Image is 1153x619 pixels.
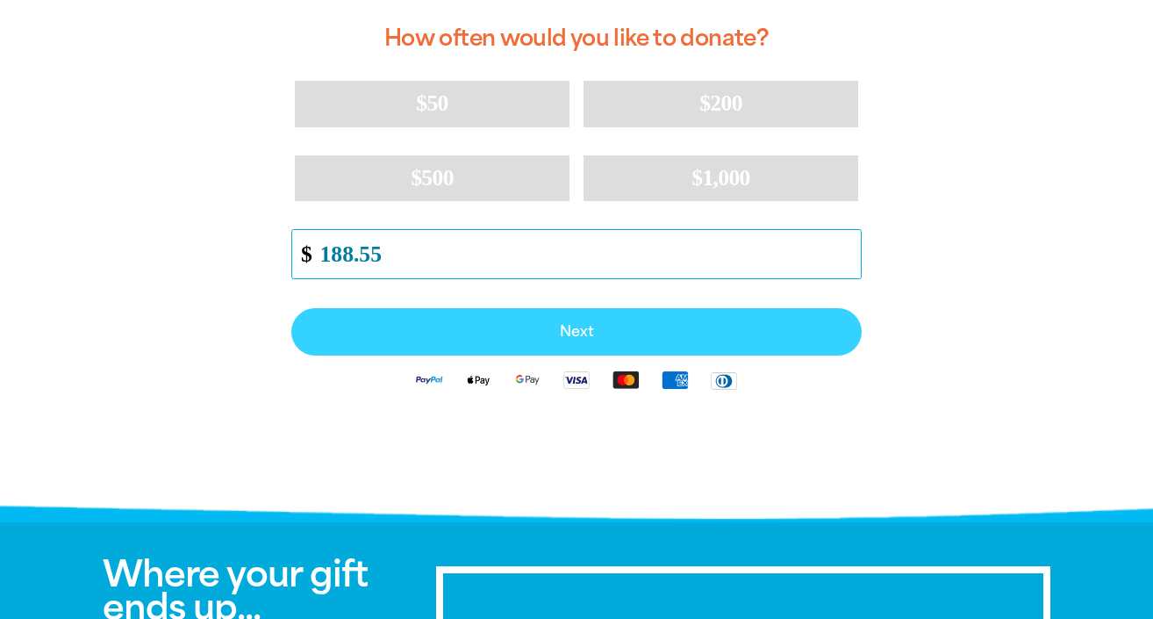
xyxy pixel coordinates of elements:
[291,308,862,356] button: Pay with Credit Card
[291,356,862,404] div: Available payment methods
[584,81,858,126] button: $200
[308,230,861,278] input: Enter custom amount
[601,370,650,390] img: Mastercard logo
[584,155,858,201] button: $1,000
[295,155,569,201] button: $500
[699,371,748,391] img: Diners Club logo
[295,81,569,126] button: $50
[503,370,552,390] img: Google Pay logo
[699,90,742,116] span: $200
[552,370,601,390] img: Visa logo
[691,165,750,191] span: $1,000
[291,11,862,67] h2: How often would you like to donate?
[405,370,454,390] img: Paypal logo
[292,234,312,274] span: $
[454,370,503,390] img: Apple Pay logo
[650,370,699,390] img: American Express logo
[411,165,454,191] span: $500
[311,325,842,339] span: Next
[416,90,448,116] span: $50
